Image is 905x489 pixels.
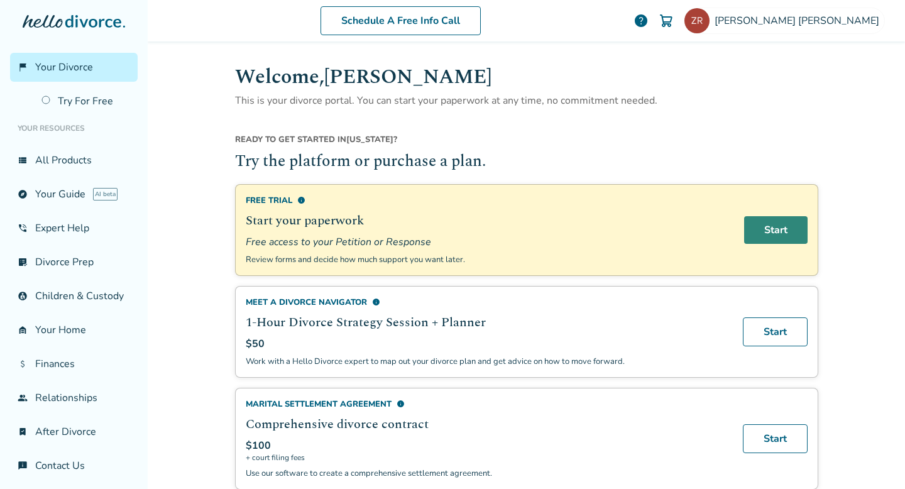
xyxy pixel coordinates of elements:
[18,62,28,72] span: flag_2
[246,453,728,463] span: + court filing fees
[18,155,28,165] span: view_list
[18,359,28,369] span: attach_money
[18,223,28,233] span: phone_in_talk
[397,400,405,408] span: info
[18,291,28,301] span: account_child
[372,298,380,306] span: info
[235,62,818,92] h1: Welcome, [PERSON_NAME]
[715,14,884,28] span: [PERSON_NAME] [PERSON_NAME]
[633,13,649,28] a: help
[10,417,138,446] a: bookmark_checkAfter Divorce
[10,383,138,412] a: groupRelationships
[659,13,674,28] img: Cart
[10,116,138,141] li: Your Resources
[34,87,138,116] a: Try For Free
[842,429,905,489] iframe: Chat Widget
[18,325,28,335] span: garage_home
[246,337,265,351] span: $50
[10,180,138,209] a: exploreYour GuideAI beta
[684,8,710,33] img: zrhee@yahoo.com
[35,60,93,74] span: Your Divorce
[297,196,305,204] span: info
[10,282,138,310] a: account_childChildren & Custody
[246,211,729,230] h2: Start your paperwork
[246,235,729,249] span: Free access to your Petition or Response
[93,188,118,201] span: AI beta
[235,134,346,145] span: Ready to get started in
[321,6,481,35] a: Schedule A Free Info Call
[235,134,818,150] div: [US_STATE] ?
[18,461,28,471] span: chat_info
[10,316,138,344] a: garage_homeYour Home
[246,313,728,332] h2: 1-Hour Divorce Strategy Session + Planner
[10,53,138,82] a: flag_2Your Divorce
[235,92,818,109] p: This is your divorce portal. You can start your paperwork at any time, no commitment needed.
[246,254,729,265] p: Review forms and decide how much support you want later.
[743,317,808,346] a: Start
[18,393,28,403] span: group
[10,146,138,175] a: view_listAll Products
[246,356,728,367] p: Work with a Hello Divorce expert to map out your divorce plan and get advice on how to move forward.
[246,468,728,479] p: Use our software to create a comprehensive settlement agreement.
[10,214,138,243] a: phone_in_talkExpert Help
[18,257,28,267] span: list_alt_check
[246,415,728,434] h2: Comprehensive divorce contract
[246,398,728,410] div: Marital Settlement Agreement
[246,297,728,308] div: Meet a divorce navigator
[246,439,271,453] span: $100
[10,248,138,277] a: list_alt_checkDivorce Prep
[744,216,808,244] a: Start
[18,427,28,437] span: bookmark_check
[743,424,808,453] a: Start
[18,189,28,199] span: explore
[246,195,729,206] div: Free Trial
[10,349,138,378] a: attach_moneyFinances
[10,451,138,480] a: chat_infoContact Us
[235,150,818,174] h2: Try the platform or purchase a plan.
